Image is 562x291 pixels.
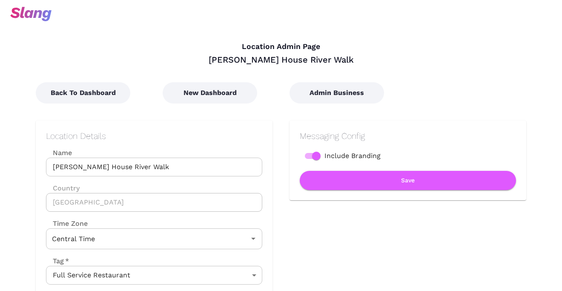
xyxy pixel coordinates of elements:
h2: Location Details [46,131,262,141]
div: [PERSON_NAME] House River Walk [36,54,526,65]
button: Open [247,233,259,245]
a: New Dashboard [163,89,257,97]
label: Tag [46,256,69,266]
h2: Messaging Config [300,131,516,141]
img: svg+xml;base64,PHN2ZyB3aWR0aD0iOTciIGhlaWdodD0iMzQiIHZpZXdCb3g9IjAgMCA5NyAzNCIgZmlsbD0ibm9uZSIgeG... [10,7,52,21]
label: Name [46,148,262,158]
a: Back To Dashboard [36,89,130,97]
span: Include Branding [324,151,381,161]
button: Back To Dashboard [36,82,130,104]
h4: Location Admin Page [36,42,526,52]
button: Admin Business [290,82,384,104]
label: Time Zone [46,219,262,228]
label: Country [46,183,262,193]
a: Admin Business [290,89,384,97]
button: New Dashboard [163,82,257,104]
div: Full Service Restaurant [46,266,262,285]
button: Save [300,171,516,190]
